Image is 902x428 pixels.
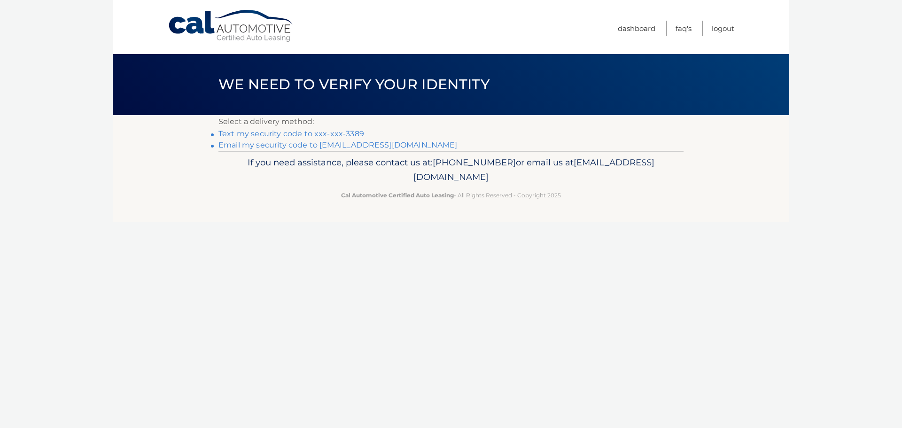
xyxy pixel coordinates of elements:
span: We need to verify your identity [218,76,490,93]
a: Email my security code to [EMAIL_ADDRESS][DOMAIN_NAME] [218,140,458,149]
a: Dashboard [618,21,655,36]
p: Select a delivery method: [218,115,684,128]
strong: Cal Automotive Certified Auto Leasing [341,192,454,199]
p: If you need assistance, please contact us at: or email us at [225,155,677,185]
a: Logout [712,21,734,36]
a: Cal Automotive [168,9,295,43]
p: - All Rights Reserved - Copyright 2025 [225,190,677,200]
span: [PHONE_NUMBER] [433,157,516,168]
a: Text my security code to xxx-xxx-3389 [218,129,364,138]
a: FAQ's [676,21,692,36]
